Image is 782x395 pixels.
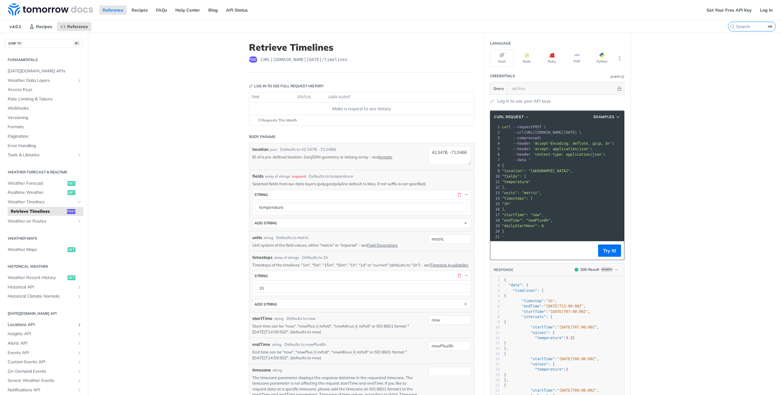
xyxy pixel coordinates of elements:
[504,352,506,356] span: {
[5,104,83,113] a: Webhooks
[531,357,555,361] span: "startTime"
[8,190,66,196] span: Realtime Weather
[504,341,506,345] span: }
[8,105,82,111] span: Webhooks
[493,267,513,273] button: RESPONSE
[378,154,392,159] a: formats
[77,78,82,83] button: Show subpages for Weather Data Layers
[504,294,506,298] span: {
[504,304,586,308] span: : ,
[490,229,501,234] div: 20
[504,357,599,361] span: : ,
[8,331,75,337] span: Insights API
[254,302,277,306] div: ADD string
[490,49,513,67] button: Shell
[5,197,83,207] a: Weather TimelinesHide subpages for Weather Timelines
[615,54,624,63] button: More Languages
[594,114,615,120] span: Examples
[490,314,500,320] div: 8
[490,378,500,383] div: 20
[490,372,500,378] div: 19
[77,294,82,299] button: Show subpages for Historical Climate Normals
[490,362,500,367] div: 17
[77,219,82,224] button: Show subpages for Weather on Routes
[490,357,500,362] div: 16
[5,357,83,367] a: Custom Events APIShow subpages for Custom Events API
[490,335,500,341] div: 12
[463,192,469,197] button: Hide
[284,342,326,348] div: Defaults to nowPlus6h
[5,264,83,269] h2: Historical Weather
[254,221,277,225] div: ADD string
[504,315,553,319] span: : [
[490,367,500,372] div: 18
[490,163,501,168] div: 8
[598,245,621,257] button: Try It!
[77,350,82,355] button: Show subpages for Events API
[490,212,501,218] div: 17
[8,115,82,121] span: Versioning
[504,367,568,371] span: :
[502,130,581,135] span: [URL][DOMAIN_NAME][DATE] \
[252,234,262,241] label: units
[205,5,221,15] a: Blog
[253,299,471,309] button: ADD string
[490,130,501,135] div: 2
[535,336,564,340] span: "temperature"
[5,339,83,348] a: Alerts APIShow subpages for Alerts API
[5,273,83,282] a: Weather Recent Historyget
[522,299,544,303] span: "timestep"
[493,86,504,91] span: Query
[252,262,471,268] p: Timesteps of the timelines: "1m", "5m", "15m", "30m", "1h", "1d" or "current" (defaults to "1h") ...
[309,173,353,179] div: Defaults to temperature
[99,5,127,15] a: Reference
[8,387,75,393] span: Notifications API
[504,373,506,377] span: }
[252,146,269,153] label: location
[249,83,324,89] div: Log in to see full request history
[8,96,82,102] span: Rate Limiting & Tokens
[490,234,501,240] div: 21
[8,180,66,187] span: Weather Forecast
[8,124,82,130] span: Formats
[557,357,597,361] span: "[DATE]T08:00:00Z"
[272,342,281,347] div: string
[490,341,500,346] div: 13
[5,113,83,122] a: Versioning
[502,235,504,239] span: '
[504,310,590,314] span: : ,
[490,383,500,388] div: 21
[502,125,511,129] span: curl
[490,190,501,196] div: 13
[5,217,83,226] a: Weather on RoutesShow subpages for Weather on Routes
[490,82,507,95] button: Query
[5,283,83,292] a: Historical APIShow subpages for Historical API
[494,114,524,120] span: cURL Request
[757,5,776,15] a: Log In
[502,180,531,184] span: "temperature"
[264,235,273,241] div: string
[533,141,612,146] span: 'Accept-Encoding: deflate, gzip, br'
[490,179,501,185] div: 11
[490,218,501,223] div: 18
[513,125,533,129] span: --request
[5,236,83,241] h2: Weather Maps
[508,283,521,287] span: "data"
[490,299,500,304] div: 5
[490,288,500,293] div: 3
[502,202,511,206] span: "1h"
[295,92,326,102] th: status
[77,285,82,290] button: Show subpages for Historical API
[253,271,471,280] button: string
[490,277,500,283] div: 1
[252,349,419,361] p: End time can be "now", "nowPlus m/h/d", "nowMinus m/h/d" or ISO 8601 format "[DATE]T14:09:50Z". (...
[8,340,75,346] span: Alerts API
[544,304,583,308] span: "[DATE]T13:00:00Z"
[463,273,469,278] button: Hide
[617,56,623,61] svg: More ellipsis
[67,209,75,214] span: post
[8,199,75,205] span: Weather Timelines
[280,147,336,153] div: Defaults to 42.3478, -71.0466
[77,360,82,364] button: Show subpages for Custom Events API
[502,196,533,201] span: "timesteps": [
